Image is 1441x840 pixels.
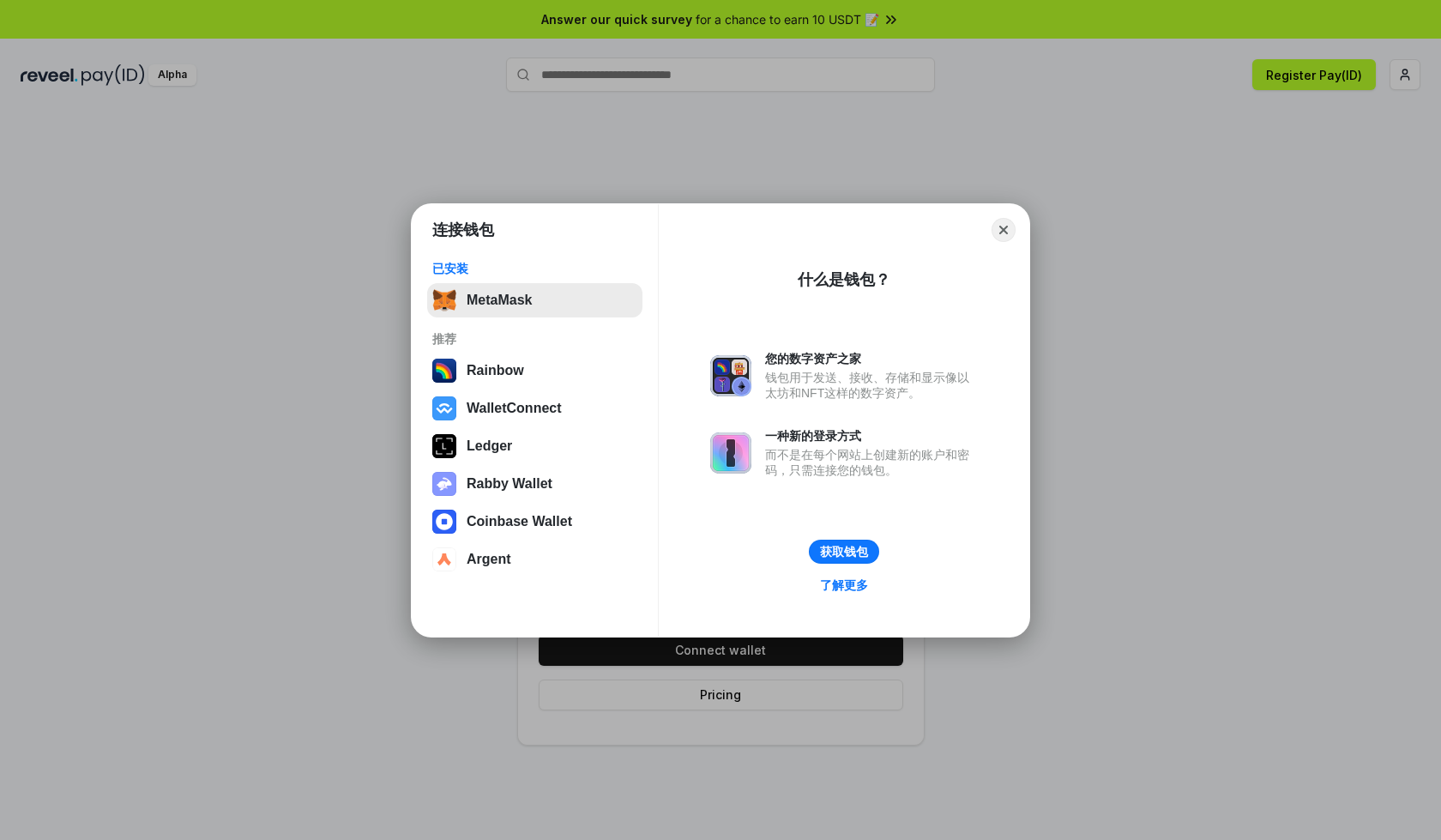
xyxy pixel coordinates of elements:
[427,542,642,577] button: Argent
[765,351,978,366] div: 您的数字资产之家
[432,396,456,420] img: svg+xml,%3Csvg%20width%3D%2228%22%20height%3D%2228%22%20viewBox%3D%220%200%2028%2028%22%20fill%3D...
[432,359,456,383] img: svg+xml,%3Csvg%20width%3D%22120%22%20height%3D%22120%22%20viewBox%3D%220%200%20120%20120%22%20fil...
[467,514,572,529] div: Coinbase Wallet
[467,476,552,492] div: Rabby Wallet
[992,218,1016,242] button: Close
[432,261,637,276] div: 已安装
[820,544,868,559] div: 获取钱包
[809,540,879,564] button: 获取钱包
[427,467,642,501] button: Rabby Wallet
[432,472,456,496] img: svg+xml,%3Csvg%20xmlns%3D%22http%3A%2F%2Fwww.w3.org%2F2000%2Fsvg%22%20fill%3D%22none%22%20viewBox...
[432,288,456,312] img: svg+xml,%3Csvg%20fill%3D%22none%22%20height%3D%2233%22%20viewBox%3D%220%200%2035%2033%22%20width%...
[798,269,890,290] div: 什么是钱包？
[765,428,978,444] div: 一种新的登录方式
[432,331,637,347] div: 推荐
[427,391,642,426] button: WalletConnect
[765,370,978,401] div: 钱包用于发送、接收、存储和显示像以太坊和NFT这样的数字资产。
[467,552,511,567] div: Argent
[467,363,524,378] div: Rainbow
[432,547,456,571] img: svg+xml,%3Csvg%20width%3D%2228%22%20height%3D%2228%22%20viewBox%3D%220%200%2028%2028%22%20fill%3D...
[432,220,494,240] h1: 连接钱包
[432,434,456,458] img: svg+xml,%3Csvg%20xmlns%3D%22http%3A%2F%2Fwww.w3.org%2F2000%2Fsvg%22%20width%3D%2228%22%20height%3...
[467,401,562,416] div: WalletConnect
[765,447,978,478] div: 而不是在每个网站上创建新的账户和密码，只需连接您的钱包。
[427,505,642,539] button: Coinbase Wallet
[427,354,642,388] button: Rainbow
[820,577,868,593] div: 了解更多
[810,574,878,596] a: 了解更多
[467,438,512,454] div: Ledger
[427,429,642,463] button: Ledger
[467,293,532,308] div: MetaMask
[710,355,751,396] img: svg+xml,%3Csvg%20xmlns%3D%22http%3A%2F%2Fwww.w3.org%2F2000%2Fsvg%22%20fill%3D%22none%22%20viewBox...
[427,283,642,317] button: MetaMask
[432,510,456,534] img: svg+xml,%3Csvg%20width%3D%2228%22%20height%3D%2228%22%20viewBox%3D%220%200%2028%2028%22%20fill%3D...
[710,432,751,474] img: svg+xml,%3Csvg%20xmlns%3D%22http%3A%2F%2Fwww.w3.org%2F2000%2Fsvg%22%20fill%3D%22none%22%20viewBox...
